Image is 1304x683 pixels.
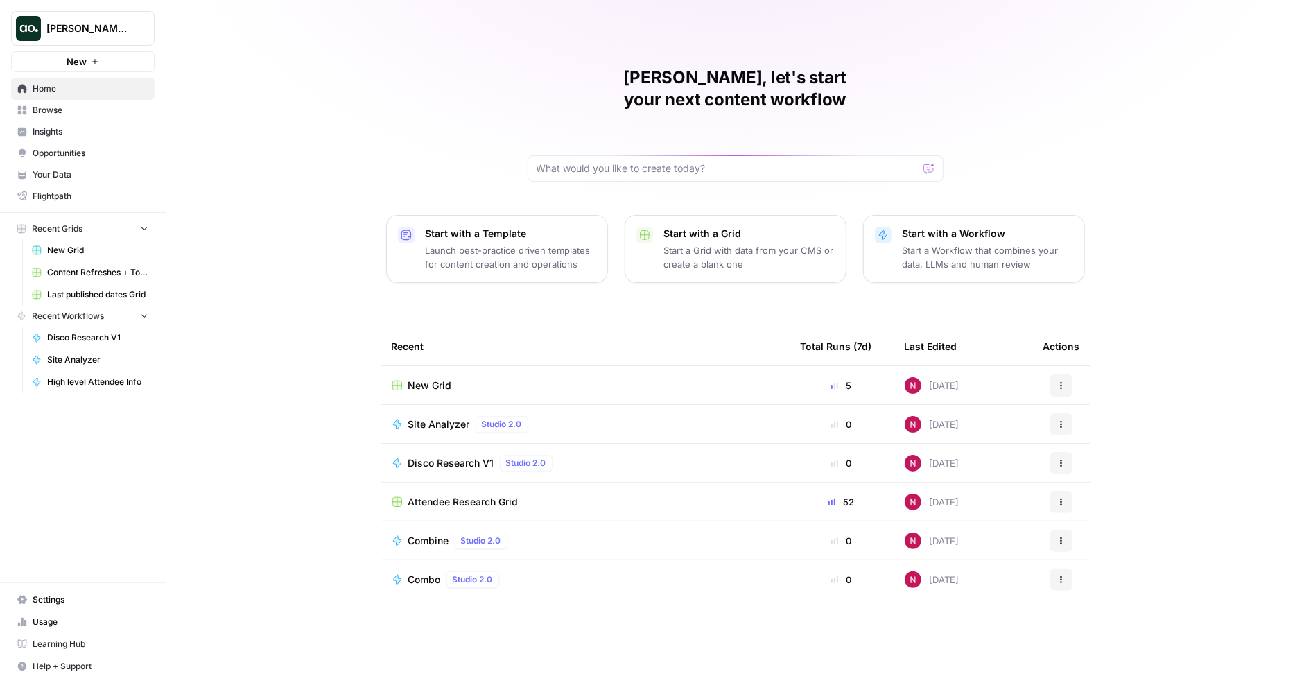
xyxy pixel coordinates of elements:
[408,534,449,548] span: Combine
[33,638,148,650] span: Learning Hub
[33,83,148,95] span: Home
[392,455,779,472] a: Disco Research V1Studio 2.0
[392,379,779,392] a: New Grid
[11,121,155,143] a: Insights
[801,456,883,470] div: 0
[392,416,779,433] a: Site AnalyzerStudio 2.0
[482,418,522,431] span: Studio 2.0
[33,190,148,202] span: Flightpath
[26,349,155,371] a: Site Analyzer
[905,416,921,433] img: 809rsgs8fojgkhnibtwc28oh1nli
[905,533,959,549] div: [DATE]
[47,244,148,257] span: New Grid
[506,457,546,469] span: Studio 2.0
[801,379,883,392] div: 5
[26,239,155,261] a: New Grid
[801,534,883,548] div: 0
[905,377,921,394] img: 809rsgs8fojgkhnibtwc28oh1nli
[47,331,148,344] span: Disco Research V1
[33,660,148,673] span: Help + Support
[905,494,959,510] div: [DATE]
[11,11,155,46] button: Workspace: Nick's Workspace
[905,533,921,549] img: 809rsgs8fojgkhnibtwc28oh1nli
[16,16,41,41] img: Nick's Workspace Logo
[33,147,148,159] span: Opportunities
[32,310,104,322] span: Recent Workflows
[33,104,148,116] span: Browse
[11,142,155,164] a: Opportunities
[47,376,148,388] span: High level Attendee Info
[408,379,452,392] span: New Grid
[386,215,608,283] button: Start with a TemplateLaunch best-practice driven templates for content creation and operations
[801,417,883,431] div: 0
[11,218,155,239] button: Recent Grids
[47,266,148,279] span: Content Refreshes + Topical Authority
[408,417,470,431] span: Site Analyzer
[46,21,130,35] span: [PERSON_NAME]'s Workspace
[801,327,872,365] div: Total Runs (7d)
[1043,327,1080,365] div: Actions
[33,126,148,138] span: Insights
[11,611,155,633] a: Usage
[426,227,596,241] p: Start with a Template
[392,571,779,588] a: ComboStudio 2.0
[11,78,155,100] a: Home
[11,185,155,207] a: Flightpath
[408,573,441,587] span: Combo
[903,227,1073,241] p: Start with a Workflow
[664,243,835,271] p: Start a Grid with data from your CMS or create a blank one
[905,571,921,588] img: 809rsgs8fojgkhnibtwc28oh1nli
[905,571,959,588] div: [DATE]
[33,594,148,606] span: Settings
[408,456,494,470] span: Disco Research V1
[11,655,155,677] button: Help + Support
[33,616,148,628] span: Usage
[11,633,155,655] a: Learning Hub
[11,589,155,611] a: Settings
[392,327,779,365] div: Recent
[537,162,918,175] input: What would you like to create today?
[625,215,846,283] button: Start with a GridStart a Grid with data from your CMS or create a blank one
[905,494,921,510] img: 809rsgs8fojgkhnibtwc28oh1nli
[47,288,148,301] span: Last published dates Grid
[26,327,155,349] a: Disco Research V1
[11,99,155,121] a: Browse
[26,261,155,284] a: Content Refreshes + Topical Authority
[453,573,493,586] span: Studio 2.0
[905,455,959,472] div: [DATE]
[461,535,501,547] span: Studio 2.0
[903,243,1073,271] p: Start a Workflow that combines your data, LLMs and human review
[905,455,921,472] img: 809rsgs8fojgkhnibtwc28oh1nli
[47,354,148,366] span: Site Analyzer
[11,306,155,327] button: Recent Workflows
[32,223,82,235] span: Recent Grids
[664,227,835,241] p: Start with a Grid
[801,573,883,587] div: 0
[528,67,944,111] h1: [PERSON_NAME], let's start your next content workflow
[408,495,519,509] span: Attendee Research Grid
[11,164,155,186] a: Your Data
[426,243,596,271] p: Launch best-practice driven templates for content creation and operations
[11,51,155,72] button: New
[392,533,779,549] a: CombineStudio 2.0
[392,495,779,509] a: Attendee Research Grid
[905,327,957,365] div: Last Edited
[905,377,959,394] div: [DATE]
[33,168,148,181] span: Your Data
[26,284,155,306] a: Last published dates Grid
[26,371,155,393] a: High level Attendee Info
[863,215,1085,283] button: Start with a WorkflowStart a Workflow that combines your data, LLMs and human review
[801,495,883,509] div: 52
[905,416,959,433] div: [DATE]
[67,55,87,69] span: New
